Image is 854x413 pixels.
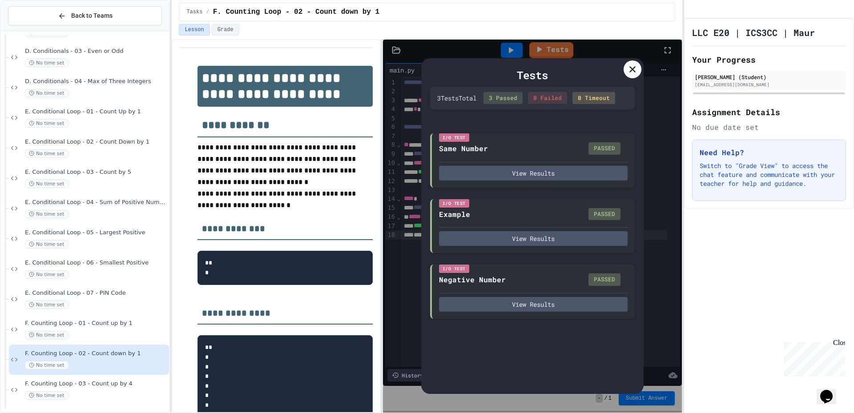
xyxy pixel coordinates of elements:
[25,199,167,206] span: E. Conditional Loop - 04 - Sum of Positive Numbers
[692,26,815,39] h1: LLC E20 | ICS3CC | Maur
[695,73,843,81] div: [PERSON_NAME] (Student)
[25,59,68,67] span: No time set
[572,92,615,104] div: 0 Timeout
[25,89,68,97] span: No time set
[439,265,469,273] div: I/O Test
[25,180,68,188] span: No time set
[25,270,68,279] span: No time set
[439,199,469,208] div: I/O Test
[25,138,167,146] span: E. Conditional Loop - 02 - Count Down by 1
[439,231,628,246] button: View Results
[439,143,488,154] div: Same Number
[700,161,838,188] p: Switch to "Grade View" to access the chat feature and communicate with your teacher for help and ...
[212,24,239,36] button: Grade
[695,81,843,88] div: [EMAIL_ADDRESS][DOMAIN_NAME]
[25,240,68,249] span: No time set
[25,391,68,400] span: No time set
[692,122,846,132] div: No due date set
[430,67,635,83] div: Tests
[692,53,846,66] h2: Your Progress
[588,208,620,221] div: PASSED
[206,8,209,16] span: /
[25,168,167,176] span: E. Conditional Loop - 03 - Count by 5
[25,301,68,309] span: No time set
[25,259,167,267] span: E. Conditional Loop - 06 - Smallest Positive
[71,11,113,20] span: Back to Teams
[25,149,68,158] span: No time set
[528,92,567,104] div: 0 Failed
[25,350,167,357] span: F. Counting Loop - 02 - Count down by 1
[25,108,167,116] span: E. Conditional Loop - 01 - Count Up by 1
[25,229,167,237] span: E. Conditional Loop - 05 - Largest Positive
[25,119,68,128] span: No time set
[25,78,167,85] span: D. Conditionals - 04 - Max of Three Integers
[692,106,846,118] h2: Assignment Details
[439,209,470,220] div: Example
[817,377,845,404] iframe: chat widget
[25,210,68,218] span: No time set
[439,133,469,142] div: I/O Test
[439,166,628,180] button: View Results
[25,361,68,369] span: No time set
[439,297,628,312] button: View Results
[213,7,379,17] span: F. Counting Loop - 02 - Count down by 1
[25,48,167,55] span: D. Conditionals - 03 - Even or Odd
[483,92,523,104] div: 3 Passed
[588,273,620,286] div: PASSED
[179,24,209,36] button: Lesson
[25,320,167,327] span: F. Counting Loop - 01 - Count up by 1
[439,274,506,285] div: Negative Number
[437,93,476,103] div: 3 Test s Total
[25,331,68,339] span: No time set
[700,147,838,158] h3: Need Help?
[780,339,845,377] iframe: chat widget
[25,289,167,297] span: E. Conditional Loop - 07 - PIN Code
[186,8,202,16] span: Tasks
[588,142,620,155] div: PASSED
[8,6,162,25] button: Back to Teams
[4,4,61,56] div: Chat with us now!Close
[25,380,167,388] span: F. Counting Loop - 03 - Count up by 4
